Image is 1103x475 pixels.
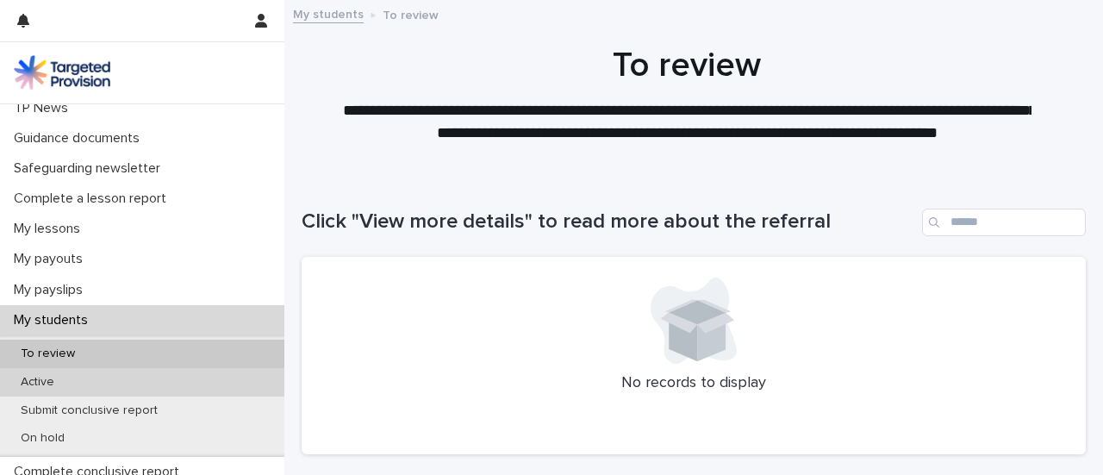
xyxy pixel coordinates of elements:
[7,431,78,446] p: On hold
[14,55,110,90] img: M5nRWzHhSzIhMunXDL62
[7,100,82,116] p: TP News
[383,4,439,23] p: To review
[7,251,97,267] p: My payouts
[7,347,89,361] p: To review
[293,3,364,23] a: My students
[7,375,68,390] p: Active
[302,45,1073,86] h1: To review
[7,130,153,147] p: Guidance documents
[7,282,97,298] p: My payslips
[7,403,171,418] p: Submit conclusive report
[322,374,1065,393] p: No records to display
[7,312,102,328] p: My students
[7,191,180,207] p: Complete a lesson report
[302,209,915,234] h1: Click "View more details" to read more about the referral
[7,160,174,177] p: Safeguarding newsletter
[922,209,1086,236] input: Search
[7,221,94,237] p: My lessons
